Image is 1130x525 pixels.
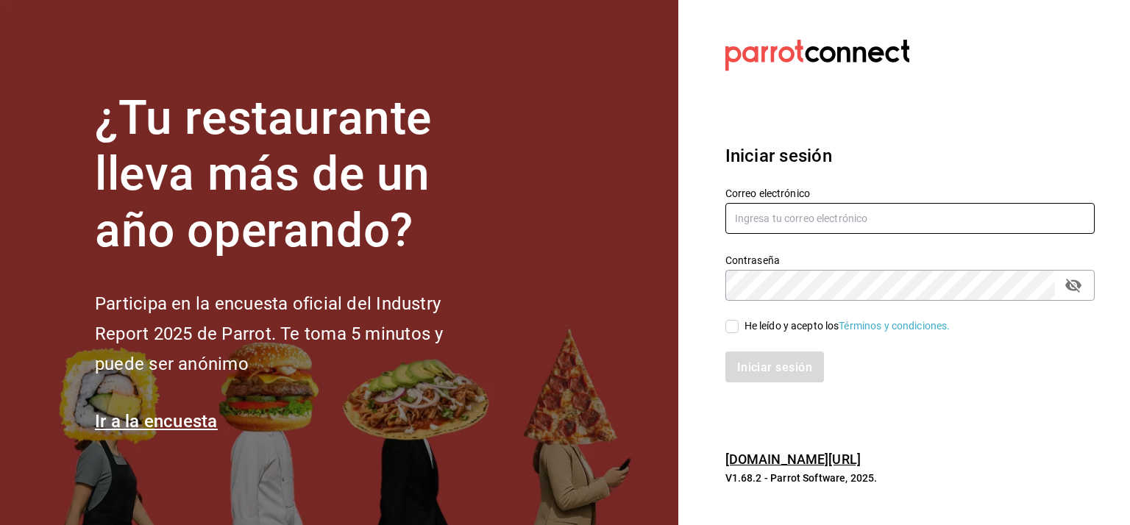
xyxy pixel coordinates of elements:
[725,472,878,484] font: V1.68.2 - Parrot Software, 2025.
[1061,273,1086,298] button: campo de contraseña
[95,90,432,259] font: ¿Tu restaurante lleva más de un año operando?
[725,451,861,467] a: [DOMAIN_NAME][URL]
[95,411,218,432] a: Ir a la encuesta
[95,293,443,374] font: Participa en la encuesta oficial del Industry Report 2025 de Parrot. Te toma 5 minutos y puede se...
[745,320,839,332] font: He leído y acepto los
[725,254,780,265] font: Contraseña
[725,203,1095,234] input: Ingresa tu correo electrónico
[725,146,832,166] font: Iniciar sesión
[725,187,810,199] font: Correo electrónico
[839,320,950,332] a: Términos y condiciones.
